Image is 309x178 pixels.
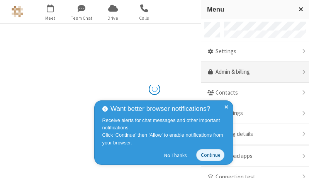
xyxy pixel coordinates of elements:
[207,6,292,13] h3: Menu
[196,149,224,161] button: Continue
[36,15,65,22] span: Meet
[110,104,210,114] span: Want better browser notifications?
[98,15,127,22] span: Drive
[160,149,191,161] button: No Thanks
[201,124,309,145] div: Meeting details
[201,62,309,83] a: Admin & billing
[201,103,309,124] div: Recordings
[102,117,228,146] div: Receive alerts for chat messages and other important notifications. Click ‘Continue’ then ‘Allow’...
[67,15,96,22] span: Team Chat
[201,146,309,167] div: Download apps
[201,83,309,103] div: Contacts
[12,6,23,17] img: Astra
[201,41,309,62] div: Settings
[130,15,159,22] span: Calls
